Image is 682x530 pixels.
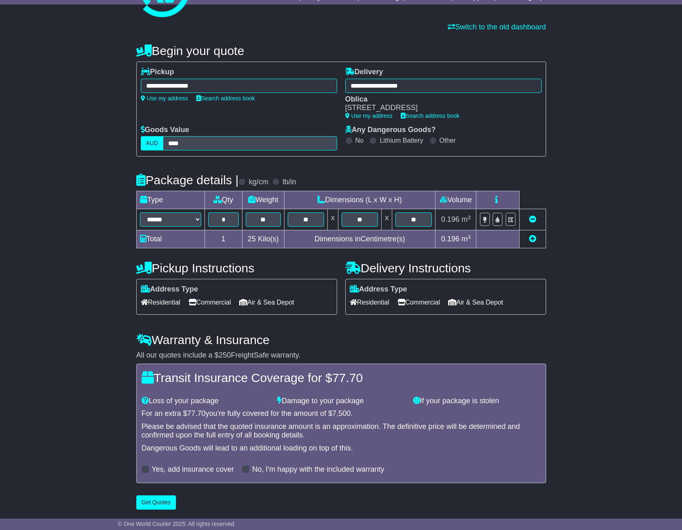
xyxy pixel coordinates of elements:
a: Remove this item [529,215,536,223]
sup: 3 [468,234,471,240]
label: Address Type [141,285,198,294]
label: No [355,137,364,144]
span: 77.70 [332,371,363,384]
label: Goods Value [141,126,189,135]
a: Search address book [196,95,255,102]
span: m [462,235,471,243]
span: Residential [141,296,180,309]
div: All our quotes include a $ FreightSafe warranty. [136,351,546,360]
div: Dangerous Goods will lead to an additional loading on top of this. [142,444,541,453]
div: Damage to your package [273,397,409,406]
span: © One World Courier 2025. All rights reserved. [118,521,236,527]
div: Loss of your package [138,397,273,406]
span: Air & Sea Depot [448,296,503,309]
div: [STREET_ADDRESS] [345,104,533,113]
td: Weight [242,191,284,209]
span: Commercial [189,296,231,309]
td: Dimensions (L x W x H) [284,191,435,209]
a: Add new item [529,235,536,243]
td: 1 [204,230,242,248]
label: lb/in [282,178,296,187]
label: Address Type [350,285,407,294]
div: Oblica [345,95,533,104]
td: Dimensions in Centimetre(s) [284,230,435,248]
span: 25 [248,235,256,243]
label: Yes, add insurance cover [152,465,234,474]
td: x [382,209,392,230]
h4: Begin your quote [136,44,546,57]
h4: Warranty & Insurance [136,333,546,347]
h4: Delivery Instructions [345,261,546,275]
div: If your package is stolen [409,397,545,406]
span: 0.196 [441,215,460,223]
button: Get Quotes [136,495,176,510]
a: Switch to the old dashboard [448,23,546,31]
a: Use my address [345,113,393,119]
label: AUD [141,136,164,150]
label: No, I'm happy with the included warranty [252,465,384,474]
span: 77.70 [187,409,206,417]
label: Delivery [345,68,383,77]
td: Type [136,191,204,209]
span: Commercial [398,296,440,309]
sup: 3 [468,214,471,221]
label: Other [440,137,456,144]
span: Air & Sea Depot [239,296,294,309]
h4: Transit Insurance Coverage for $ [142,371,541,384]
td: Kilo(s) [242,230,284,248]
label: Lithium Battery [380,137,423,144]
td: Qty [204,191,242,209]
span: m [462,215,471,223]
h4: Package details | [136,173,239,187]
a: Search address book [401,113,460,119]
td: x [327,209,338,230]
label: kg/cm [249,178,268,187]
span: 0.196 [441,235,460,243]
label: Pickup [141,68,174,77]
td: Volume [435,191,476,209]
span: Residential [350,296,389,309]
a: Use my address [141,95,188,102]
h4: Pickup Instructions [136,261,337,275]
div: Please be advised that the quoted insurance amount is an approximation. The definitive price will... [142,422,541,440]
span: 7,500 [332,409,351,417]
label: Any Dangerous Goods? [345,126,436,135]
td: Total [136,230,204,248]
span: 250 [219,351,231,359]
div: For an extra $ you're fully covered for the amount of $ . [142,409,541,418]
